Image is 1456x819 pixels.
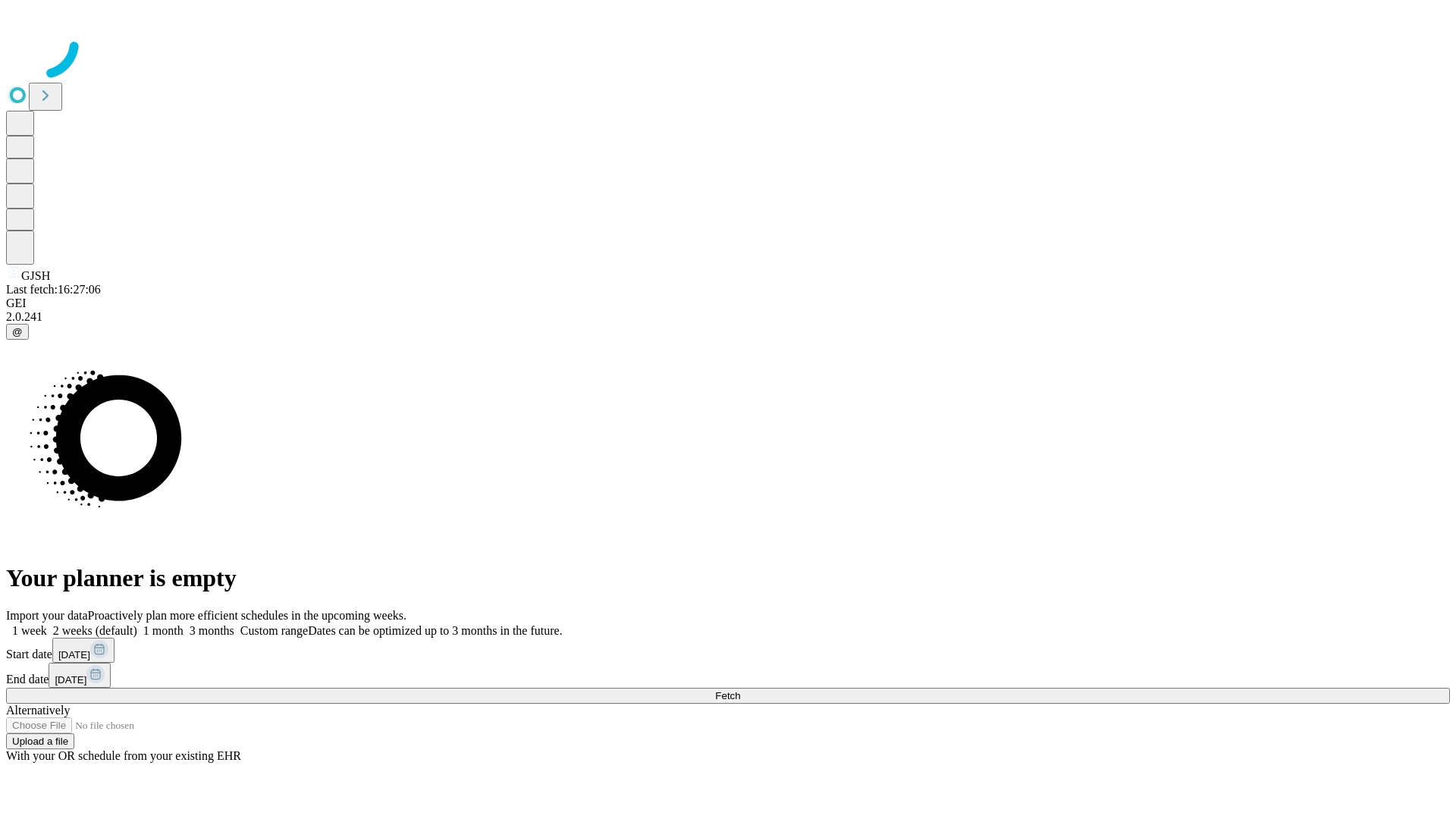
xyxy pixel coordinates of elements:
[240,624,308,637] span: Custom range
[52,638,115,663] button: [DATE]
[58,649,90,661] span: [DATE]
[6,638,1450,663] div: Start date
[715,690,740,701] span: Fetch
[6,663,1450,688] div: End date
[190,624,234,637] span: 3 months
[6,609,88,622] span: Import your data
[55,674,86,686] span: [DATE]
[6,324,29,340] button: @
[12,326,23,337] span: @
[6,704,70,717] span: Alternatively
[6,733,74,749] button: Upload a file
[6,310,1450,324] div: 2.0.241
[49,663,111,688] button: [DATE]
[308,624,562,637] span: Dates can be optimized up to 3 months in the future.
[6,749,241,762] span: With your OR schedule from your existing EHR
[143,624,184,637] span: 1 month
[53,624,137,637] span: 2 weeks (default)
[21,269,50,282] span: GJSH
[6,283,101,296] span: Last fetch: 16:27:06
[6,564,1450,592] h1: Your planner is empty
[6,297,1450,310] div: GEI
[6,688,1450,704] button: Fetch
[12,624,47,637] span: 1 week
[88,609,406,622] span: Proactively plan more efficient schedules in the upcoming weeks.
